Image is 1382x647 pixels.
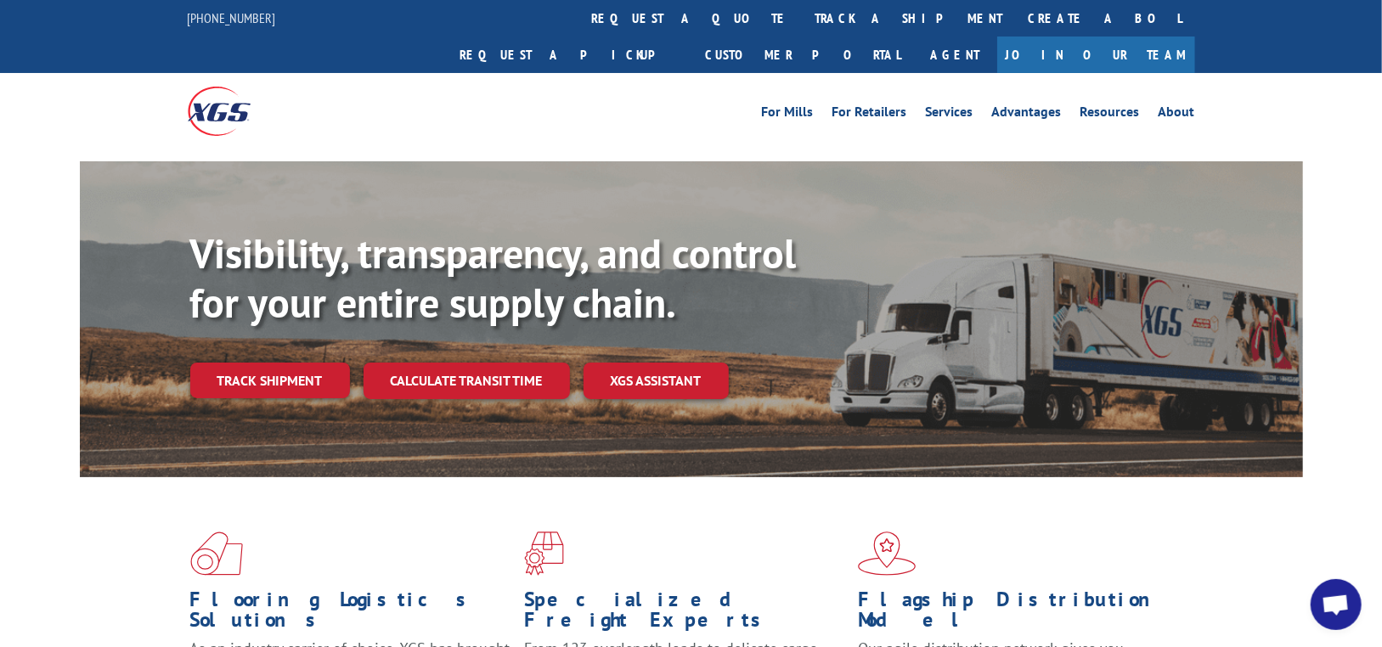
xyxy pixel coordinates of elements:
a: Resources [1080,105,1140,124]
a: Calculate transit time [364,363,570,399]
img: xgs-icon-total-supply-chain-intelligence-red [190,532,243,576]
b: Visibility, transparency, and control for your entire supply chain. [190,227,797,329]
a: Track shipment [190,363,350,398]
a: About [1159,105,1195,124]
div: Open chat [1311,579,1362,630]
h1: Flooring Logistics Solutions [190,589,511,639]
a: Agent [914,37,997,73]
h1: Flagship Distribution Model [858,589,1179,639]
img: xgs-icon-focused-on-flooring-red [524,532,564,576]
a: Advantages [992,105,1062,124]
a: Request a pickup [448,37,693,73]
img: xgs-icon-flagship-distribution-model-red [858,532,917,576]
a: [PHONE_NUMBER] [188,9,276,26]
a: XGS ASSISTANT [584,363,729,399]
a: Customer Portal [693,37,914,73]
a: Services [926,105,973,124]
a: For Retailers [832,105,907,124]
h1: Specialized Freight Experts [524,589,845,639]
a: For Mills [762,105,814,124]
a: Join Our Team [997,37,1195,73]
